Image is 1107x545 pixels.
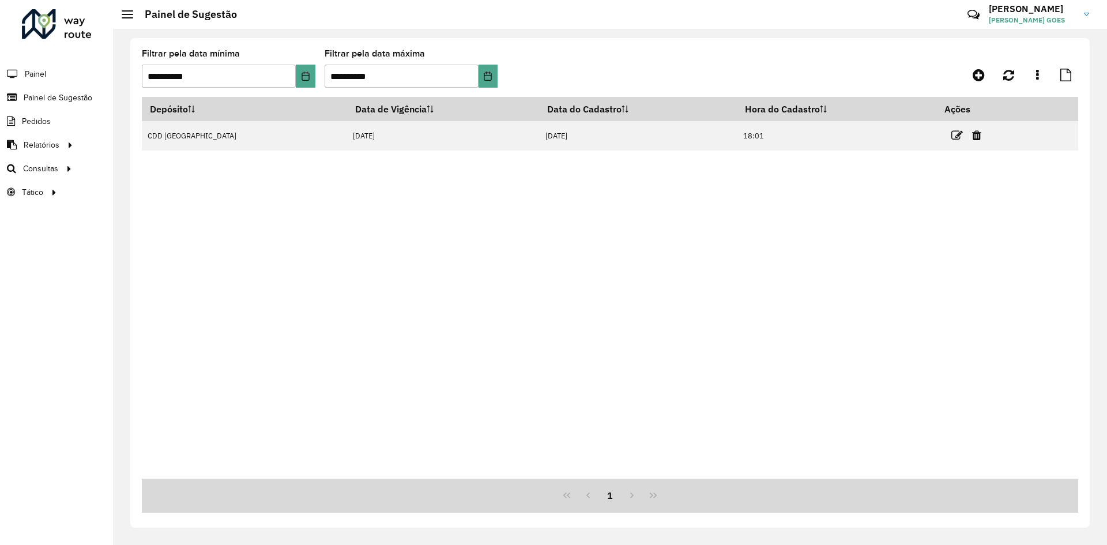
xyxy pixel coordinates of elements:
a: Editar [951,127,963,143]
th: Ações [936,97,1006,121]
h2: Painel de Sugestão [133,8,237,21]
th: Depósito [142,97,347,121]
a: Contato Rápido [961,2,986,27]
span: Tático [22,186,43,198]
button: Choose Date [296,65,315,88]
th: Data do Cadastro [539,97,737,121]
button: 1 [599,484,621,506]
th: Data de Vigência [347,97,539,121]
span: Pedidos [22,115,51,127]
a: Excluir [972,127,981,143]
label: Filtrar pela data mínima [142,47,240,61]
td: [DATE] [347,121,539,151]
span: Consultas [23,163,58,175]
span: Painel [25,68,46,80]
th: Hora do Cadastro [737,97,937,121]
span: Relatórios [24,139,59,151]
span: [PERSON_NAME] GOES [989,15,1075,25]
button: Choose Date [479,65,498,88]
h3: [PERSON_NAME] [989,3,1075,14]
label: Filtrar pela data máxima [325,47,425,61]
td: [DATE] [539,121,737,151]
td: CDD [GEOGRAPHIC_DATA] [142,121,347,151]
td: 18:01 [737,121,937,151]
span: Painel de Sugestão [24,92,92,104]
